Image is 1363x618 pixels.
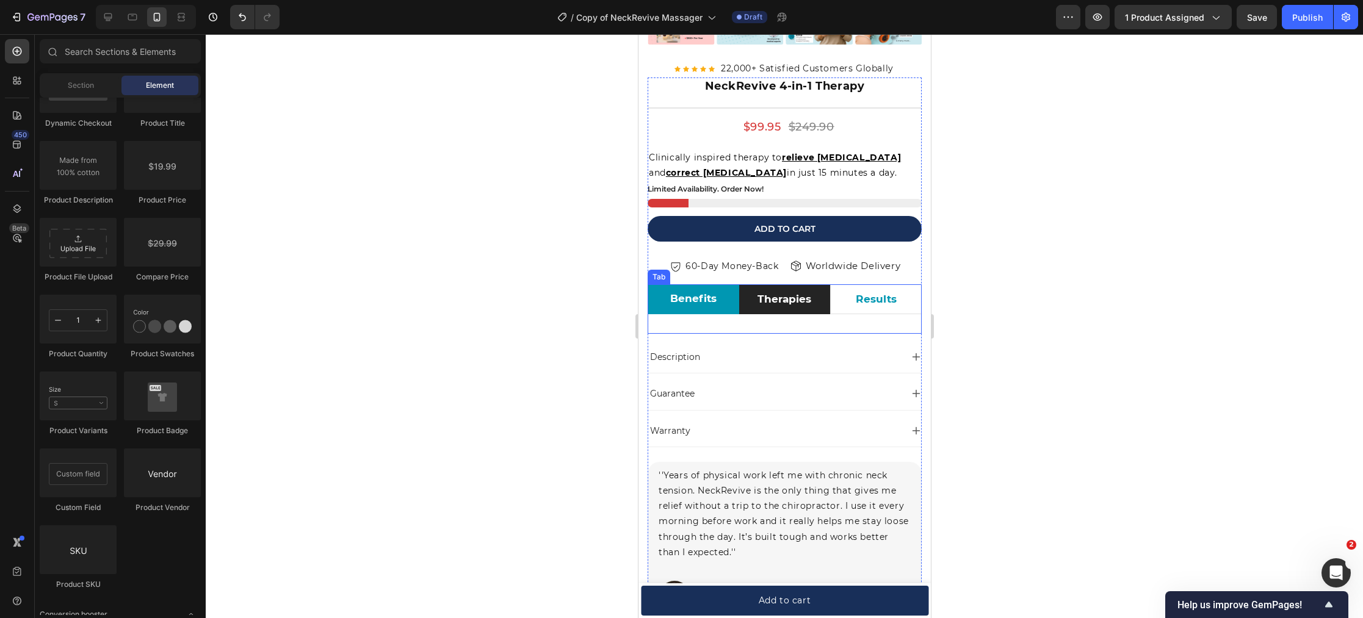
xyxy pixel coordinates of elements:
div: Custom Field [40,502,117,513]
span: 1 product assigned [1125,11,1204,24]
div: Dynamic Checkout [40,118,117,129]
span: Help us improve GemPages! [1177,599,1321,611]
span: Save [1247,12,1267,23]
div: 450 [12,130,29,140]
div: Product File Upload [40,271,117,282]
span: 2 [1347,540,1356,550]
div: Product Title [124,118,201,129]
div: Beta [9,223,29,233]
div: Product Description [40,195,117,206]
div: Product Price [124,195,201,206]
span: / [571,11,574,24]
button: Save [1237,5,1277,29]
button: 1 product assigned [1115,5,1232,29]
button: 7 [5,5,91,29]
input: Search Sections & Elements [40,39,201,63]
div: Product Swatches [124,348,201,359]
p: 7 [80,10,85,24]
div: Product Badge [124,425,201,436]
iframe: Intercom live chat [1321,558,1351,587]
span: Element [146,80,174,91]
div: Publish [1292,11,1323,24]
button: Publish [1282,5,1333,29]
div: Product Variants [40,425,117,436]
div: Product Vendor [124,502,201,513]
div: Compare Price [124,271,201,282]
div: Product Quantity [40,348,117,359]
div: Undo/Redo [230,5,280,29]
span: Draft [744,12,762,23]
span: Copy of NeckRevive Massager [576,11,703,24]
button: Show survey - Help us improve GemPages! [1177,597,1336,612]
div: Product SKU [40,579,117,590]
span: Section [68,80,94,91]
iframe: Design area [638,34,931,618]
